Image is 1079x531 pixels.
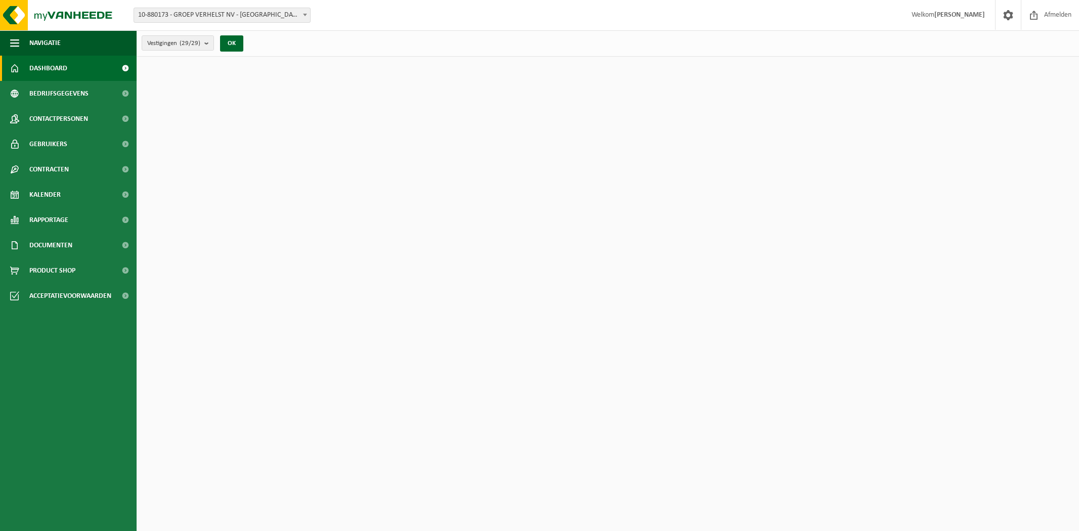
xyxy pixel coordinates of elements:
span: 10-880173 - GROEP VERHELST NV - OOSTENDE [134,8,310,22]
span: Bedrijfsgegevens [29,81,89,106]
span: Gebruikers [29,131,67,157]
button: OK [220,35,243,52]
span: Kalender [29,182,61,207]
span: Navigatie [29,30,61,56]
button: Vestigingen(29/29) [142,35,214,51]
count: (29/29) [180,40,200,47]
strong: [PERSON_NAME] [934,11,985,19]
span: Rapportage [29,207,68,233]
span: Documenten [29,233,72,258]
span: Acceptatievoorwaarden [29,283,111,308]
span: Product Shop [29,258,75,283]
span: Contracten [29,157,69,182]
span: 10-880173 - GROEP VERHELST NV - OOSTENDE [134,8,311,23]
span: Vestigingen [147,36,200,51]
span: Dashboard [29,56,67,81]
span: Contactpersonen [29,106,88,131]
